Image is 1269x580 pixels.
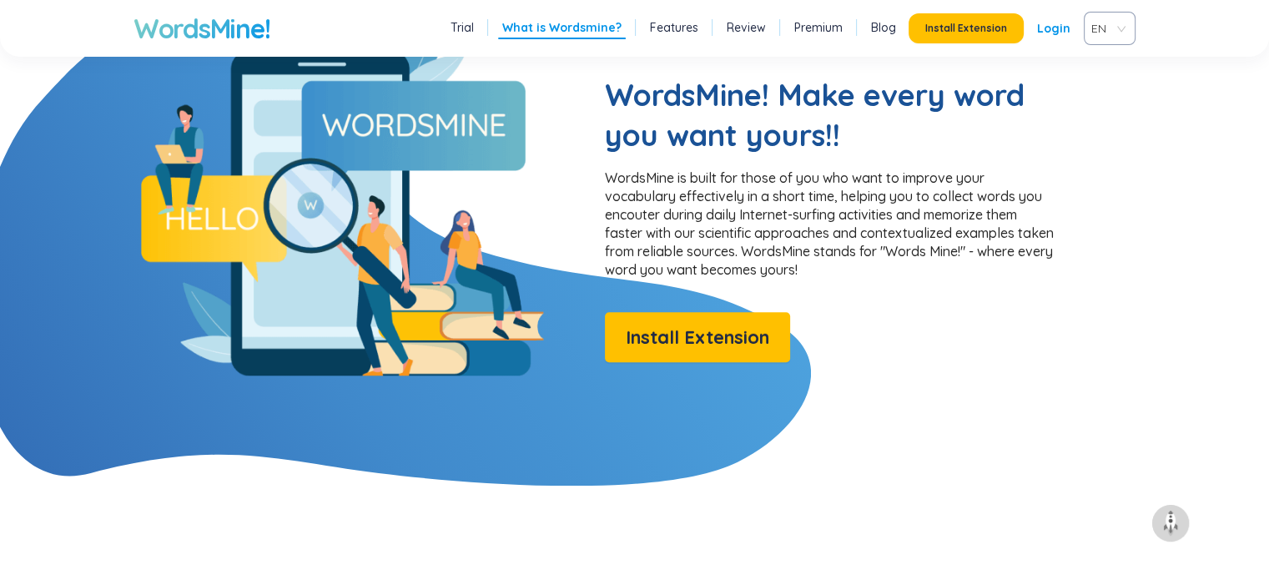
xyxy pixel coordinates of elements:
a: WordsMine! [133,12,269,45]
img: to top [1157,510,1184,537]
a: What is Wordsmine? [502,19,622,36]
h2: WordsMine! Make every word you want yours!! [605,75,1055,155]
span: VIE [1091,16,1121,41]
span: Install Extension [925,22,1007,35]
a: Features [650,19,698,36]
button: Install Extension [605,312,790,362]
p: WordsMine is built for those of you who want to improve your vocabulary effectively in a short ti... [605,169,1055,279]
a: Review [727,19,766,36]
button: Install Extension [909,13,1024,43]
a: Trial [451,19,474,36]
a: Login [1037,13,1070,43]
a: Premium [794,19,843,36]
span: Install Extension [626,323,769,352]
a: Blog [871,19,896,36]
